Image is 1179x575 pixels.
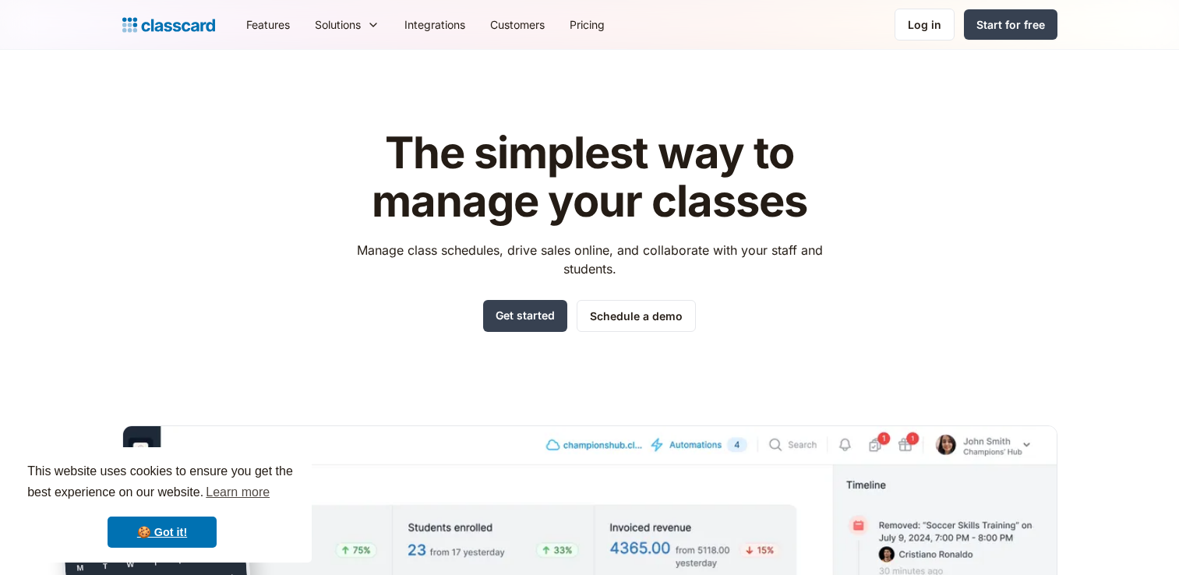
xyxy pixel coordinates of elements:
[302,7,392,42] div: Solutions
[478,7,557,42] a: Customers
[483,300,567,332] a: Get started
[27,462,297,504] span: This website uses cookies to ensure you get the best experience on our website.
[234,7,302,42] a: Features
[342,241,837,278] p: Manage class schedules, drive sales online, and collaborate with your staff and students.
[976,16,1045,33] div: Start for free
[577,300,696,332] a: Schedule a demo
[12,447,312,563] div: cookieconsent
[964,9,1057,40] a: Start for free
[203,481,272,504] a: learn more about cookies
[557,7,617,42] a: Pricing
[108,517,217,548] a: dismiss cookie message
[895,9,955,41] a: Log in
[315,16,361,33] div: Solutions
[392,7,478,42] a: Integrations
[342,129,837,225] h1: The simplest way to manage your classes
[122,14,215,36] a: home
[908,16,941,33] div: Log in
